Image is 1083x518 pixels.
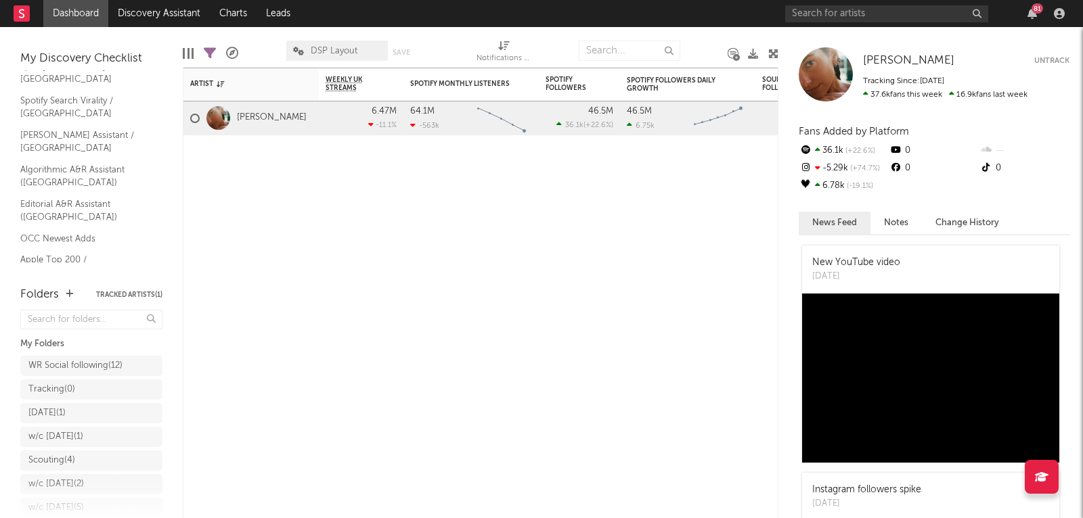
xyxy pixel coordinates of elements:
[799,142,889,160] div: 36.1k
[979,142,1069,160] div: --
[870,212,922,234] button: Notes
[20,93,149,121] a: Spotify Search Virality / [GEOGRAPHIC_DATA]
[889,160,979,177] div: 0
[1027,8,1037,19] button: 81
[28,452,75,469] div: Scouting ( 4 )
[812,483,921,497] div: Instagram followers spike
[20,51,162,67] div: My Discovery Checklist
[863,91,942,99] span: 37.6k fans this week
[20,162,149,190] a: Algorithmic A&R Assistant ([GEOGRAPHIC_DATA])
[20,356,162,376] a: WR Social following(12)
[979,160,1069,177] div: 0
[1032,3,1043,14] div: 81
[627,121,655,130] div: 6.75k
[183,34,194,73] div: Edit Columns
[393,49,410,56] button: Save
[863,55,954,66] span: [PERSON_NAME]
[565,122,583,129] span: 36.1k
[20,498,162,518] a: w/c [DATE](5)
[799,160,889,177] div: -5.29k
[588,107,613,116] div: 46.5M
[28,429,83,445] div: w/c [DATE] ( 1 )
[410,107,435,116] div: 64.1M
[556,120,613,129] div: ( )
[848,165,880,172] span: +74.7 %
[812,497,921,511] div: [DATE]
[20,59,149,87] a: Spotify Track Velocity Chart / [GEOGRAPHIC_DATA]
[190,80,292,88] div: Artist
[762,76,810,92] div: SoundCloud Followers
[812,270,900,283] div: [DATE]
[20,310,162,329] input: Search for folders...
[20,287,59,303] div: Folders
[843,147,875,155] span: +22.6 %
[28,476,84,492] div: w/c [DATE] ( 2 )
[204,34,216,73] div: Filters(1 of 1)
[20,403,162,423] a: [DATE](1)
[20,336,162,352] div: My Folders
[372,107,397,116] div: 6.47M
[799,177,889,195] div: 6.78k
[863,77,944,85] span: Tracking Since: [DATE]
[471,101,532,135] svg: Chart title
[368,120,397,129] div: -11.1 %
[410,80,512,88] div: Spotify Monthly Listeners
[20,128,149,156] a: [PERSON_NAME] Assistant / [GEOGRAPHIC_DATA]
[20,197,149,225] a: Editorial A&R Assistant ([GEOGRAPHIC_DATA])
[237,112,307,124] a: [PERSON_NAME]
[410,121,439,130] div: -563k
[863,91,1027,99] span: 16.9k fans last week
[96,291,162,298] button: Tracked Artists(1)
[20,379,162,400] a: Tracking(0)
[1034,54,1069,68] button: Untrack
[28,358,123,374] div: WR Social following ( 12 )
[20,450,162,471] a: Scouting(4)
[28,500,84,516] div: w/c [DATE] ( 5 )
[922,212,1013,234] button: Change History
[28,405,66,421] div: [DATE] ( 1 )
[812,256,900,270] div: New YouTube video
[20,474,162,494] a: w/c [DATE](2)
[28,381,75,398] div: Tracking ( 0 )
[627,107,652,116] div: 46.5M
[477,34,531,73] div: Notifications (Artist)
[627,76,728,93] div: Spotify Followers Daily Growth
[799,126,909,137] span: Fans Added by Platform
[799,212,870,234] button: News Feed
[477,51,531,67] div: Notifications (Artist)
[311,47,357,55] span: DSP Layout
[845,183,873,190] span: -19.1 %
[785,5,988,22] input: Search for artists
[688,101,749,135] svg: Chart title
[579,41,680,61] input: Search...
[20,427,162,447] a: w/c [DATE](1)
[863,54,954,68] a: [PERSON_NAME]
[585,122,611,129] span: +22.6 %
[546,76,593,92] div: Spotify Followers
[889,142,979,160] div: 0
[226,34,238,73] div: A&R Pipeline
[20,231,149,246] a: OCC Newest Adds
[326,76,376,92] span: Weekly UK Streams
[20,252,149,280] a: Apple Top 200 / [GEOGRAPHIC_DATA]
